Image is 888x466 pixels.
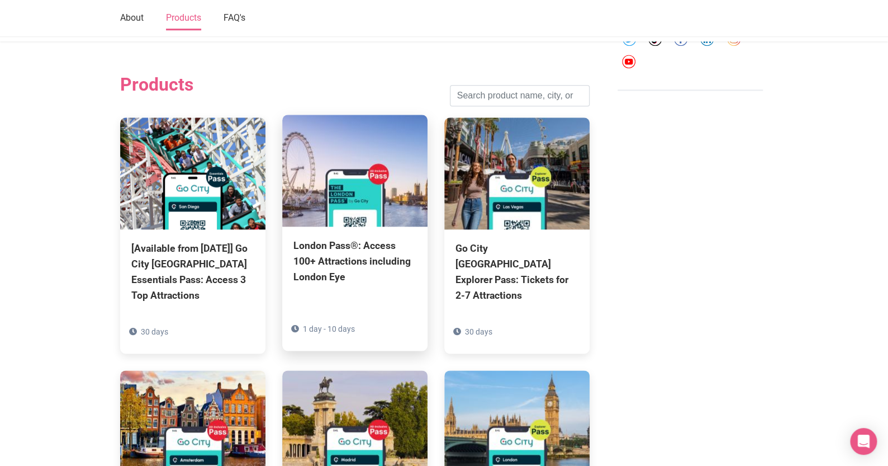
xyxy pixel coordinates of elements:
[444,117,590,229] img: Go City Las Vegas Explorer Pass: Tickets for 2-7 Attractions
[293,238,416,285] div: London Pass®: Access 100+ Attractions including London Eye
[224,7,245,31] a: FAQ's
[465,327,492,336] span: 30 days
[450,85,590,106] input: Search product name, city, or interal id
[131,241,254,304] div: [Available from [DATE]] Go City [GEOGRAPHIC_DATA] Essentials Pass: Access 3 Top Attractions
[303,324,355,333] span: 1 day - 10 days
[850,428,877,455] div: Open Intercom Messenger
[455,241,578,304] div: Go City [GEOGRAPHIC_DATA] Explorer Pass: Tickets for 2-7 Attractions
[141,327,168,336] span: 30 days
[120,117,265,354] a: [Available from [DATE]] Go City [GEOGRAPHIC_DATA] Essentials Pass: Access 3 Top Attractions 30 days
[120,7,144,31] a: About
[120,117,265,229] img: [Available from 4 August] Go City San Diego Essentials Pass: Access 3 Top Attractions
[282,115,428,335] a: London Pass®: Access 100+ Attractions including London Eye 1 day - 10 days
[282,115,428,227] img: London Pass®: Access 100+ Attractions including London Eye
[166,7,201,31] a: Products
[120,74,193,95] h2: Products
[444,117,590,354] a: Go City [GEOGRAPHIC_DATA] Explorer Pass: Tickets for 2-7 Attractions 30 days
[622,55,635,68] img: youtube-round-01-0acef599b0341403c37127b094ecd7da.svg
